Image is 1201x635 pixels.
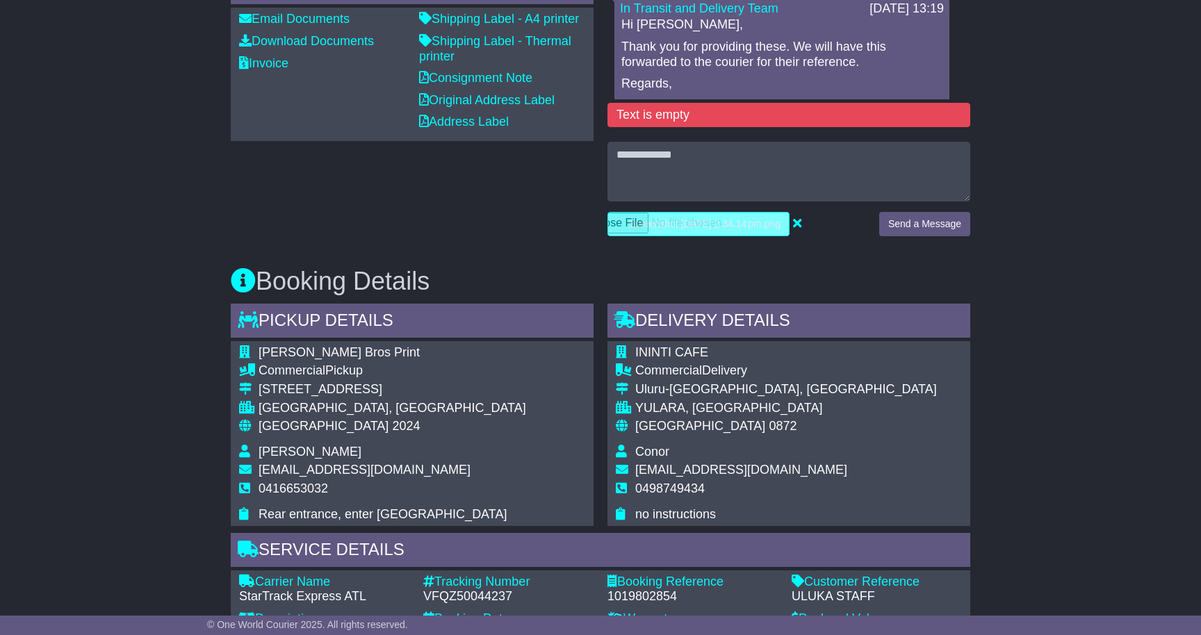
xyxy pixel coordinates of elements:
div: [DATE] 13:19 [869,1,944,17]
div: [STREET_ADDRESS] [259,382,526,397]
span: 2024 [392,419,420,433]
span: [EMAIL_ADDRESS][DOMAIN_NAME] [259,463,471,477]
a: Shipping Label - A4 printer [419,12,579,26]
div: Service Details [231,533,970,570]
span: ININTI CAFE [635,345,708,359]
span: [PERSON_NAME] [259,445,361,459]
p: Rhiza [621,99,942,114]
div: Customer Reference [792,575,962,590]
div: Warranty [607,611,778,627]
h3: Booking Details [231,267,970,295]
div: Uluru-[GEOGRAPHIC_DATA], [GEOGRAPHIC_DATA] [635,382,937,397]
div: ULUKA STAFF [792,589,962,604]
div: YULARA, [GEOGRAPHIC_DATA] [635,401,937,416]
div: Tracking Number [423,575,594,590]
div: Carrier Name [239,575,409,590]
div: StarTrack Express ATL [239,589,409,604]
span: Commercial [259,363,325,377]
div: Delivery [635,363,937,379]
span: [GEOGRAPHIC_DATA] [635,419,765,433]
a: Invoice [239,56,288,70]
span: © One World Courier 2025. All rights reserved. [207,619,408,630]
div: Text is empty [607,103,970,128]
span: [GEOGRAPHIC_DATA] [259,419,389,433]
div: 1019802854 [607,589,778,604]
a: Shipping Label - Thermal printer [419,34,571,63]
p: Regards, [621,76,942,92]
p: Thank you for providing these. We will have this forwarded to the courier for their reference. [621,40,942,69]
a: Download Documents [239,34,374,48]
div: VFQZ50044237 [423,589,594,604]
button: Send a Message [879,212,970,236]
div: Description [239,611,409,627]
div: Booking Reference [607,575,778,590]
span: [EMAIL_ADDRESS][DOMAIN_NAME] [635,463,847,477]
span: 0872 [769,419,796,433]
a: Address Label [419,115,509,129]
div: Delivery Details [607,304,970,341]
p: Hi [PERSON_NAME], [621,17,942,33]
span: Rear entrance, enter [GEOGRAPHIC_DATA] [259,507,507,521]
span: [PERSON_NAME] Bros Print [259,345,420,359]
div: [GEOGRAPHIC_DATA], [GEOGRAPHIC_DATA] [259,401,526,416]
span: 0498749434 [635,481,705,495]
span: Conor [635,445,669,459]
span: no instructions [635,507,716,521]
div: Booking Date [423,611,594,627]
div: Pickup [259,363,526,379]
a: Email Documents [239,12,350,26]
span: Commercial [635,363,702,377]
a: Consignment Note [419,71,532,85]
div: Declared Value [792,611,962,627]
div: Pickup Details [231,304,594,341]
span: 0416653032 [259,481,328,495]
a: In Transit and Delivery Team [620,1,778,15]
a: Original Address Label [419,93,555,107]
